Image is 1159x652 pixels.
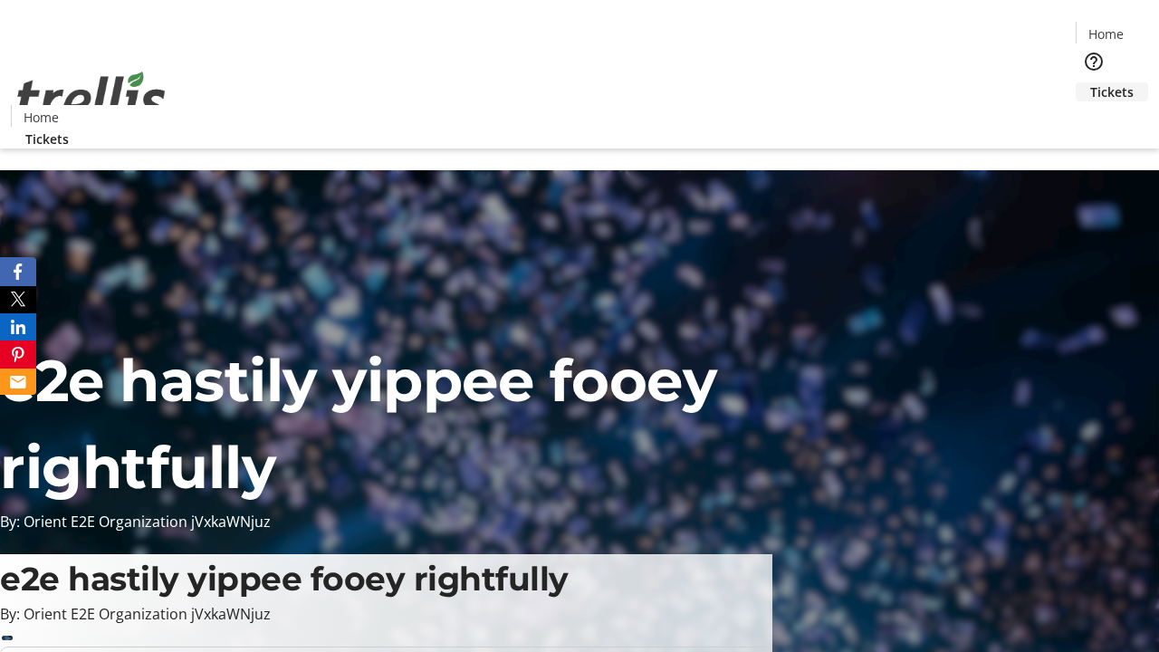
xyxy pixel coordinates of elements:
[11,52,172,142] img: Orient E2E Organization jVxkaWNjuz's Logo
[1090,82,1134,101] span: Tickets
[12,108,70,127] a: Home
[1088,24,1124,43] span: Home
[1076,101,1112,138] button: Cart
[11,129,83,149] a: Tickets
[1077,24,1135,43] a: Home
[25,129,69,149] span: Tickets
[1076,82,1148,101] a: Tickets
[24,108,59,127] span: Home
[1076,43,1112,80] button: Help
